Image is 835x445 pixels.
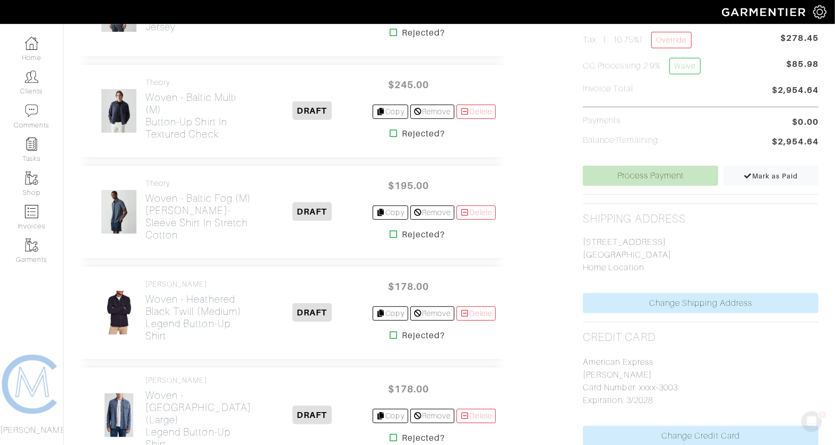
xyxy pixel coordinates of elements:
strong: Rejected? [402,127,445,140]
span: $245.00 [377,73,441,96]
a: Delete [457,409,496,423]
a: Copy [373,206,408,220]
a: Copy [373,105,408,119]
span: DRAFT [292,202,331,221]
h5: Balance Remaining [583,135,658,146]
a: Mark as Paid [724,166,819,186]
img: NGREfDcu2rZLNc5uGrwoVzJ5 [101,190,137,234]
h2: Shipping Address [583,212,686,226]
h2: Woven - Baltic Multi (M) Button-Up Shirt in Textured Check [145,91,252,140]
p: [STREET_ADDRESS] [GEOGRAPHIC_DATA] Home Location [583,236,819,274]
span: $0.00 [793,116,819,129]
h5: Invoice Total [583,84,633,94]
h4: Theory [145,78,252,87]
span: $195.00 [377,174,441,197]
strong: Rejected? [402,228,445,241]
a: Delete [457,105,496,119]
img: clients-icon-6bae9207a08558b7cb47a8932f037763ab4055f8c8b6bfacd5dc20c3e0201464.png [25,70,38,83]
strong: Rejected? [402,27,445,39]
a: Change Shipping Address [583,293,819,313]
a: Process Payment [583,166,718,186]
a: Remove [410,306,454,321]
span: $2,954.64 [772,84,819,98]
h2: Credit Card [583,331,656,344]
a: Delete [457,206,496,220]
img: garments-icon-b7da505a4dc4fd61783c78ac3ca0ef83fa9d6f193b1c9dc38574b1d14d53ca28.png [25,238,38,252]
span: Mark as Paid [744,172,798,180]
img: garments-icon-b7da505a4dc4fd61783c78ac3ca0ef83fa9d6f193b1c9dc38574b1d14d53ca28.png [25,172,38,185]
span: DRAFT [292,303,331,322]
h4: [PERSON_NAME] [145,280,252,289]
img: garmentier-logo-header-white-b43fb05a5012e4ada735d5af1a66efaba907eab6374d6393d1fbf88cb4ef424d.png [717,3,813,21]
h4: Theory [145,179,252,188]
h5: Payments [583,116,621,126]
a: Delete [457,306,496,321]
iframe: Intercom live chat [799,409,824,434]
h2: Woven - Baltic Fog (M) [PERSON_NAME]-Sleeve Shirt in Stretch Cotton [145,192,252,241]
img: orders-icon-0abe47150d42831381b5fb84f609e132dff9fe21cb692f30cb5eec754e2cba89.png [25,205,38,218]
span: $278.45 [781,32,819,45]
p: American Express [PERSON_NAME] Card Number: xxxx-3003 Expiration: 3/2028 [583,356,819,407]
a: Waive [669,58,700,74]
span: 1 [821,409,829,417]
img: kQ9N8fwrdcCqEp5QRQWLbphQ [104,290,133,335]
a: Remove [410,206,454,220]
h5: CC Processing 2.9% [583,58,700,74]
img: A8USTDLGD1v2qCkazeQU1fSN [104,393,134,438]
a: Remove [410,409,454,423]
span: DRAFT [292,406,331,424]
a: Copy [373,409,408,423]
img: GTYrL5w3d76Yr4PWYd3HbpN2 [101,89,137,133]
span: $85.98 [787,58,819,79]
img: reminder-icon-8004d30b9f0a5d33ae49ab947aed9ed385cf756f9e5892f1edd6e32f2345188e.png [25,138,38,151]
strong: Rejected? [402,432,445,444]
a: Theory Woven - Baltic Multi (M)Button-Up Shirt in Textured Check [145,78,252,140]
img: comment-icon-a0a6a9ef722e966f86d9cbdc48e553b5cf19dbc54f86b18d962a5391bc8f6eb6.png [25,104,38,117]
a: Theory Woven - Baltic Fog (M)[PERSON_NAME]-Sleeve Shirt in Stretch Cotton [145,179,252,241]
a: [PERSON_NAME] Woven - Heathered Black Twill (Medium)Legend Button-Up Shirt [145,280,252,342]
h4: [PERSON_NAME] [145,376,252,385]
h2: Woven - Heathered Black Twill (Medium) Legend Button-Up Shirt [145,293,252,342]
span: $178.00 [377,275,441,298]
span: $2,954.64 [772,135,819,150]
h5: Tax ( : 10.75%) [583,32,691,48]
span: DRAFT [292,101,331,120]
a: Copy [373,306,408,321]
img: gear-icon-white-bd11855cb880d31180b6d7d6211b90ccbf57a29d726f0c71d8c61bd08dd39cc2.png [813,5,827,19]
a: Remove [410,105,454,119]
img: dashboard-icon-dbcd8f5a0b271acd01030246c82b418ddd0df26cd7fceb0bd07c9910d44c42f6.png [25,37,38,50]
a: Override [651,32,691,48]
span: $178.00 [377,378,441,400]
strong: Rejected? [402,329,445,342]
